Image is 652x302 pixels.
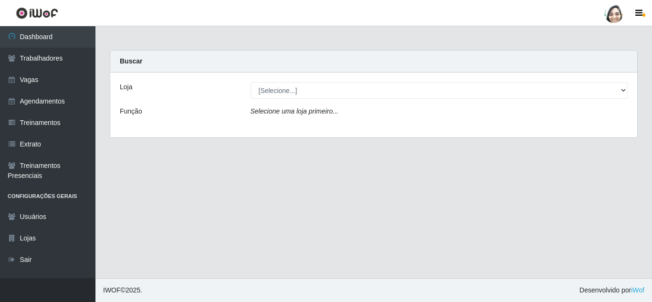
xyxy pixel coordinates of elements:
a: iWof [631,286,644,294]
span: © 2025 . [103,285,142,295]
i: Selecione uma loja primeiro... [251,107,338,115]
label: Função [120,106,142,116]
img: CoreUI Logo [16,7,58,19]
span: IWOF [103,286,121,294]
strong: Buscar [120,57,142,65]
span: Desenvolvido por [579,285,644,295]
label: Loja [120,82,132,92]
